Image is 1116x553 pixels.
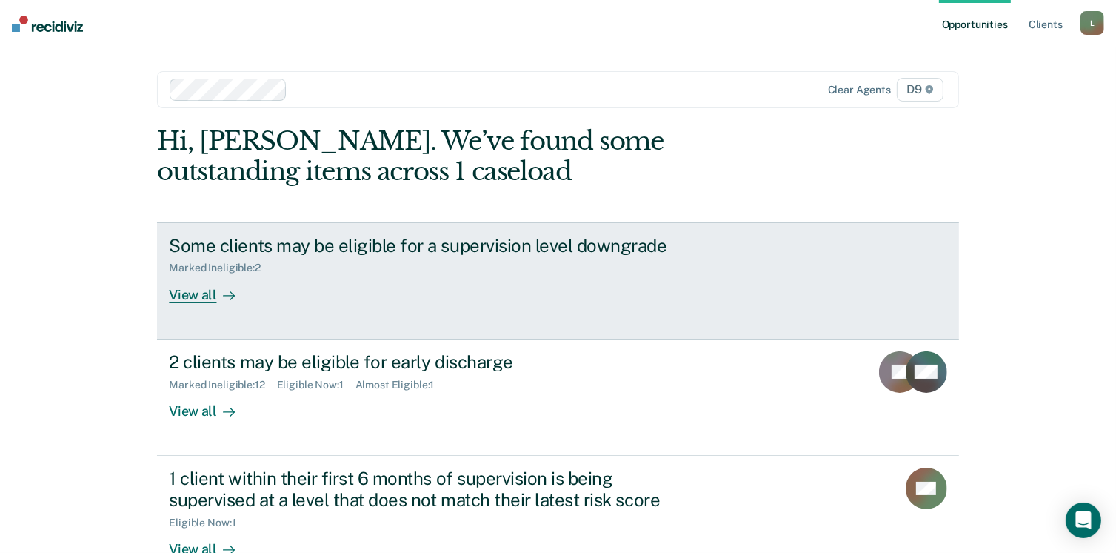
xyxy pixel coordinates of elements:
[1080,11,1104,35] button: L
[828,84,891,96] div: Clear agents
[12,16,83,32] img: Recidiviz
[169,235,689,256] div: Some clients may be eligible for a supervision level downgrade
[169,379,276,391] div: Marked Ineligible : 12
[157,340,958,456] a: 2 clients may be eligible for early dischargeMarked Ineligible:12Eligible Now:1Almost Eligible:1V...
[169,391,252,420] div: View all
[169,517,247,529] div: Eligible Now : 1
[169,262,272,274] div: Marked Ineligible : 2
[169,468,689,511] div: 1 client within their first 6 months of supervision is being supervised at a level that does not ...
[1066,503,1101,538] div: Open Intercom Messenger
[157,126,798,187] div: Hi, [PERSON_NAME]. We’ve found some outstanding items across 1 caseload
[169,351,689,373] div: 2 clients may be eligible for early discharge
[169,274,252,303] div: View all
[355,379,447,391] div: Almost Eligible : 1
[897,78,943,102] span: D9
[277,379,355,391] div: Eligible Now : 1
[157,222,958,340] a: Some clients may be eligible for a supervision level downgradeMarked Ineligible:2View all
